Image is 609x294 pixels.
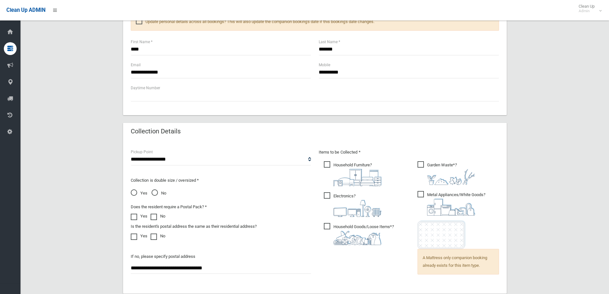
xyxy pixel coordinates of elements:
[418,191,485,216] span: Metal Appliances/White Goods
[131,203,207,211] label: Does the resident require a Postal Pack? *
[579,9,595,13] small: Admin
[418,220,465,249] img: e7408bece873d2c1783593a074e5cb2f.png
[427,169,475,185] img: 4fd8a5c772b2c999c83690221e5242e0.png
[333,200,381,217] img: 394712a680b73dbc3d2a6a3a7ffe5a07.png
[131,223,257,230] label: Is the resident's postal address the same as their residential address?
[151,212,165,220] label: No
[152,189,166,197] span: No
[131,232,147,240] label: Yes
[418,161,475,185] span: Garden Waste*
[324,161,381,186] span: Household Furniture
[427,163,475,185] i: ?
[136,18,374,26] span: Update personal details across all bookings? This will also update the companion booking's date i...
[131,253,195,260] label: If no, please specify postal address
[131,212,147,220] label: Yes
[333,194,381,217] i: ?
[324,192,381,217] span: Electronics
[427,192,485,216] i: ?
[123,125,188,138] header: Collection Details
[333,169,381,186] img: aa9efdbe659d29b613fca23ba79d85cb.png
[131,189,147,197] span: Yes
[575,4,601,13] span: Clean Up
[131,177,311,184] p: Collection is double size / oversized *
[333,224,394,245] i: ?
[6,7,45,13] span: Clean Up ADMIN
[427,199,475,216] img: 36c1b0289cb1767239cdd3de9e694f19.png
[333,163,381,186] i: ?
[324,223,394,245] span: Household Goods/Loose Items*
[319,148,499,156] p: Items to be Collected *
[333,231,381,245] img: b13cc3517677393f34c0a387616ef184.png
[151,232,165,240] label: No
[418,249,499,274] span: A Mattress only companion booking already exists for this item type.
